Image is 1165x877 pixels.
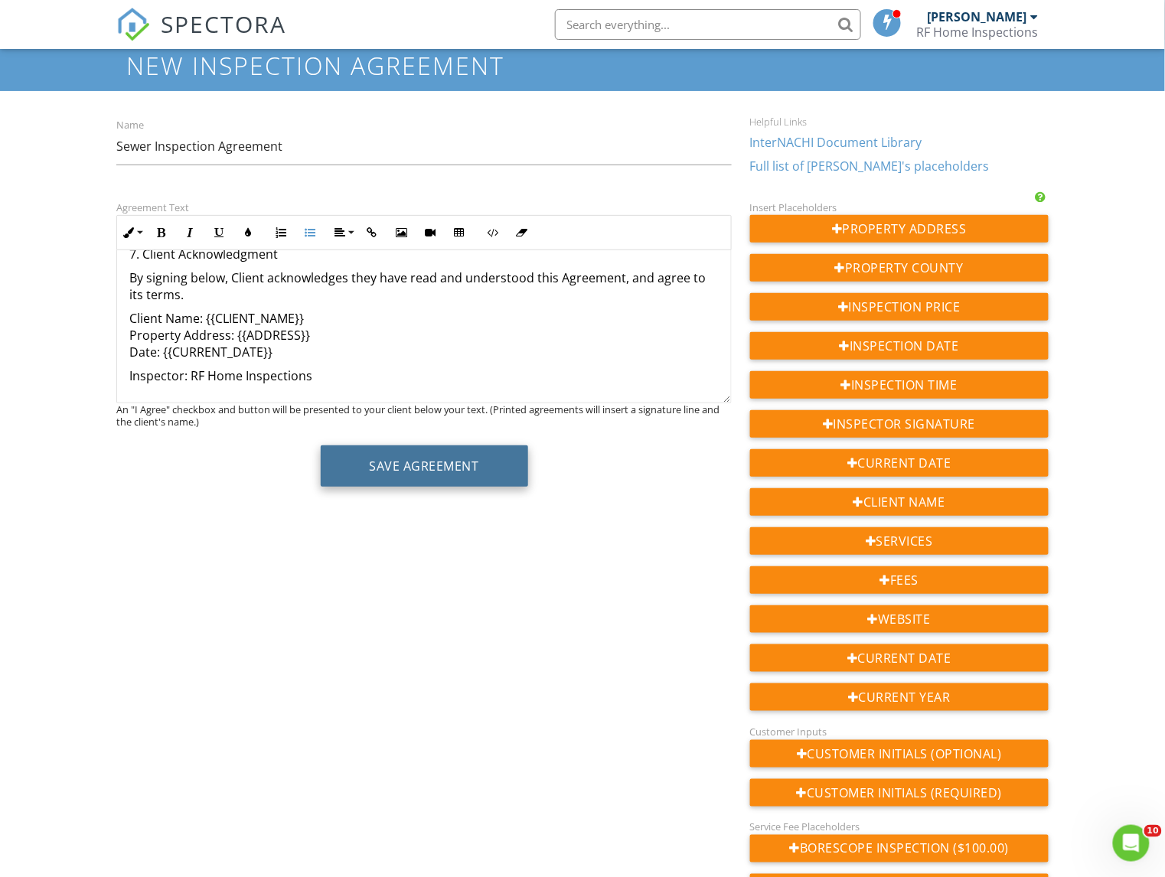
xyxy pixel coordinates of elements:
[129,269,719,304] p: By signing below, Client acknowledges they have read and understood this Agreement, and agree to ...
[750,779,1049,807] div: Customer Initials (Required)
[750,683,1049,711] div: Current Year
[917,24,1039,40] div: RF Home Inspections
[445,218,474,247] button: Insert Table
[126,52,1039,79] h1: New Inspection Agreement
[478,218,507,247] button: Code View
[129,246,719,262] p: 7. Client Acknowledgment
[750,215,1049,243] div: Property Address
[750,371,1049,399] div: Inspection Time
[928,9,1027,24] div: [PERSON_NAME]
[129,367,719,384] p: Inspector: RF Home Inspections
[161,8,286,40] span: SPECTORA
[507,218,536,247] button: Clear Formatting
[750,820,860,834] label: Service Fee Placeholders
[750,449,1049,477] div: Current Date
[750,527,1049,555] div: Services
[750,293,1049,321] div: Inspection Price
[555,9,861,40] input: Search everything...
[750,725,827,738] label: Customer Inputs
[750,158,990,174] a: Full list of [PERSON_NAME]'s placeholders
[750,644,1049,672] div: Current Date
[1113,825,1150,862] iframe: Intercom live chat
[116,201,189,214] label: Agreement Text
[116,8,150,41] img: The Best Home Inspection Software - Spectora
[750,835,1049,862] div: Borescope Inspection ($100.00)
[116,403,732,428] div: An "I Agree" checkbox and button will be presented to your client below your text. (Printed agree...
[750,134,922,151] a: InterNACHI Document Library
[321,445,528,487] button: Save Agreement
[129,310,719,361] p: Client Name: {{CLIENT_NAME}} Property Address: {{ADDRESS}} Date: {{CURRENT_DATE}}
[116,21,286,53] a: SPECTORA
[750,740,1049,768] div: Customer Initials (Optional)
[750,116,1049,128] div: Helpful Links
[357,218,387,247] button: Insert Link (⌘K)
[750,254,1049,282] div: Property County
[750,201,837,214] label: Insert Placeholders
[750,488,1049,516] div: Client Name
[1144,825,1162,837] span: 10
[750,332,1049,360] div: Inspection Date
[750,410,1049,438] div: Inspector Signature
[750,566,1049,594] div: Fees
[116,119,144,132] label: Name
[750,605,1049,633] div: Website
